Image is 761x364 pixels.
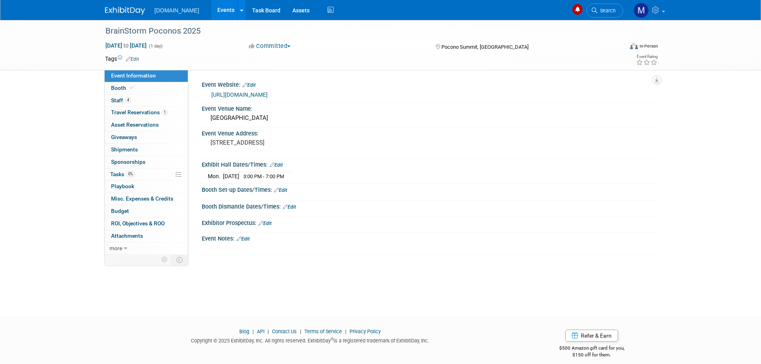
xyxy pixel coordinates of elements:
span: Misc. Expenses & Credits [111,195,173,202]
div: $500 Amazon gift card for you, [527,340,656,358]
span: Shipments [111,146,138,153]
div: Exhibit Hall Dates/Times: [202,159,656,169]
div: Event Venue Name: [202,103,656,113]
a: Refer & Earn [565,330,618,342]
td: Personalize Event Tab Strip [158,255,172,265]
a: more [105,243,188,255]
a: Playbook [105,181,188,193]
img: Mark Menzella [634,3,649,18]
span: Attachments [111,233,143,239]
div: Booth Set-up Dates/Times: [202,184,656,194]
a: Contact Us [272,328,297,334]
a: Asset Reservations [105,119,188,131]
a: Edit [236,236,250,242]
span: | [298,328,303,334]
div: BrainStorm Poconos 2025 [103,24,611,38]
img: ExhibitDay [105,7,145,15]
a: Booth [105,82,188,94]
span: ROI, Objectives & ROO [111,220,165,227]
a: Edit [274,187,287,193]
span: 4 [125,97,131,103]
span: Search [597,8,616,14]
a: Privacy Policy [350,328,381,334]
div: Event Venue Address: [202,127,656,137]
span: Staff [111,97,131,103]
a: Edit [126,56,139,62]
span: Budget [111,208,129,214]
span: Travel Reservations [111,109,168,115]
a: API [257,328,264,334]
a: Shipments [105,144,188,156]
a: Terms of Service [304,328,342,334]
a: Edit [258,221,272,226]
span: Event Information [111,72,156,79]
a: Travel Reservations1 [105,107,188,119]
span: Pocono Summit, [GEOGRAPHIC_DATA] [441,44,529,50]
a: Search [586,4,623,18]
span: | [266,328,271,334]
span: 1 [162,109,168,115]
span: [DATE] [DATE] [105,42,147,49]
div: [GEOGRAPHIC_DATA] [208,112,650,124]
div: Event Website: [202,79,656,89]
a: Giveaways [105,131,188,143]
a: ROI, Objectives & ROO [105,218,188,230]
div: Event Rating [636,55,658,59]
div: Booth Dismantle Dates/Times: [202,201,656,211]
span: to [122,42,130,49]
span: Giveaways [111,134,137,140]
span: Sponsorships [111,159,145,165]
a: Edit [283,204,296,210]
a: [URL][DOMAIN_NAME] [211,91,268,98]
td: Tags [105,55,139,63]
a: Budget [105,205,188,217]
a: Tasks0% [105,169,188,181]
div: Exhibitor Prospectus: [202,217,656,227]
div: Event Notes: [202,233,656,243]
span: more [109,245,122,251]
img: Format-Inperson.png [630,43,638,49]
span: 0% [126,171,135,177]
button: Committed [246,42,294,50]
a: Edit [242,82,256,88]
div: $150 off for them. [527,352,656,358]
span: Asset Reservations [111,121,159,128]
span: 3:00 PM - 7:00 PM [243,173,284,179]
span: (1 day) [148,44,163,49]
a: Sponsorships [105,156,188,168]
a: Misc. Expenses & Credits [105,193,188,205]
td: Toggle Event Tabs [171,255,188,265]
div: In-Person [639,43,658,49]
span: Tasks [110,171,135,177]
div: Event Format [576,42,658,54]
div: Copyright © 2025 ExhibitDay, Inc. All rights reserved. ExhibitDay is a registered trademark of Ex... [105,335,516,344]
span: Playbook [111,183,134,189]
sup: ® [331,337,334,341]
td: Mon. [208,172,223,181]
a: Edit [270,162,283,168]
a: Attachments [105,230,188,242]
i: Booth reservation complete [130,86,134,90]
span: Booth [111,85,135,91]
a: Event Information [105,70,188,82]
a: Staff4 [105,95,188,107]
span: [DOMAIN_NAME] [155,7,199,14]
td: [DATE] [223,172,239,181]
span: | [250,328,256,334]
pre: [STREET_ADDRESS] [211,139,382,146]
span: | [343,328,348,334]
a: Blog [239,328,249,334]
